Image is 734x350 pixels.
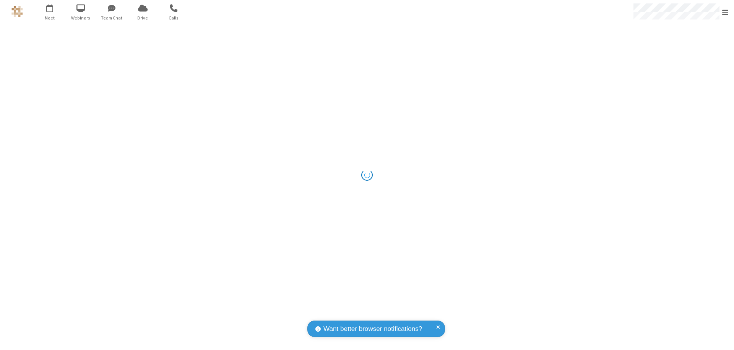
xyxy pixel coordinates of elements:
[128,15,157,21] span: Drive
[323,324,422,334] span: Want better browser notifications?
[36,15,64,21] span: Meet
[97,15,126,21] span: Team Chat
[67,15,95,21] span: Webinars
[11,6,23,17] img: QA Selenium DO NOT DELETE OR CHANGE
[159,15,188,21] span: Calls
